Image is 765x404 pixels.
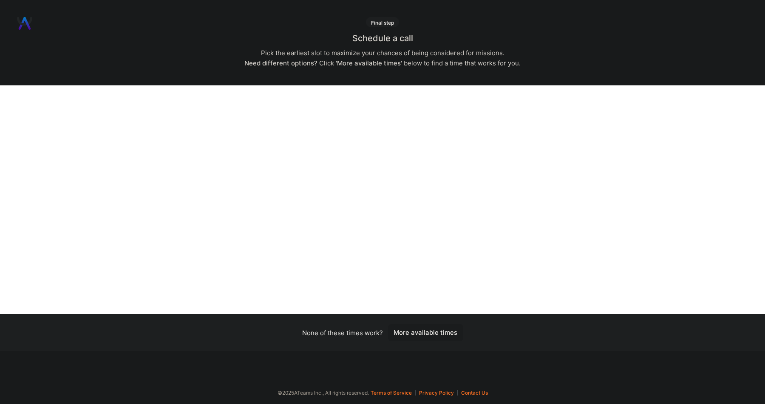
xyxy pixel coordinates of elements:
[302,328,383,337] div: None of these times work?
[336,59,402,67] span: 'More available times'
[244,59,317,67] span: Need different options?
[244,48,521,68] div: Pick the earliest slot to maximize your chances of being considered for missions. Click below to ...
[366,17,399,27] div: Final step
[419,390,458,396] button: Privacy Policy
[461,390,488,396] button: Contact Us
[371,390,416,396] button: Terms of Service
[388,324,463,341] button: More available times
[352,34,413,43] div: Schedule a call
[278,388,369,397] span: © 2025 ATeams Inc., All rights reserved.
